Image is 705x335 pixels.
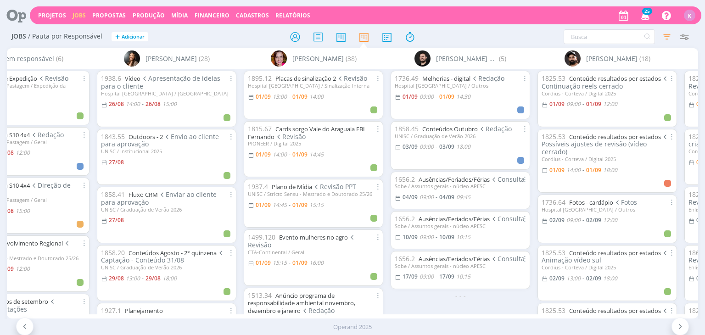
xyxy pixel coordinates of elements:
span: + [115,32,120,42]
span: 1825.53 [542,248,565,257]
a: Jobs [73,11,86,19]
: 13:00 [273,93,287,100]
: 01/09 [292,259,308,267]
button: Cadastros [233,12,272,19]
span: Revisão [37,74,68,83]
span: (5) [499,54,506,63]
: 18:00 [456,143,470,151]
button: Mídia [168,12,190,19]
button: Produção [130,12,168,19]
div: Cordius - Corteva / Digital 2025 [542,156,673,162]
span: Continuação reels cerrado [542,74,669,90]
: 15:00 [162,100,177,108]
a: Relatórios [275,11,310,19]
: 01/09 [292,201,308,209]
a: Ausências/Feriados/Férias [419,175,490,184]
button: K [683,7,696,23]
span: Fotos [613,198,637,207]
: 14:45 [273,201,287,209]
: 09:00 [566,216,581,224]
span: Animação vídeo sul [542,248,669,265]
a: Conteúdo resultados por estados [569,249,661,257]
img: B [414,50,431,67]
: 01/09 [549,100,565,108]
span: Enviar ao cliente para aprovação [101,190,217,207]
: 12:00 [603,100,617,108]
span: 15:00 [16,207,30,215]
span: 1858.45 [395,124,419,133]
: 14:30 [456,93,470,100]
div: UNISC / Graduação de Verão 2026 [395,133,526,139]
a: Mídia [171,11,188,19]
: 14:00 [126,100,140,108]
a: Vídeo [125,74,140,83]
: 12:00 [603,216,617,224]
span: Consulta [490,254,525,263]
span: 1499.120 [248,233,275,241]
span: Redação [301,306,335,315]
img: B [565,50,581,67]
a: Conteúdo resultados por estados [569,74,661,83]
: 13:00 [126,274,140,282]
span: Redação [470,74,504,83]
: 01/09 [256,93,271,100]
span: (18) [639,54,650,63]
: 29/08 [145,274,161,282]
: 09:00 [566,100,581,108]
span: 1937.4 [248,182,268,191]
: - [582,218,584,223]
span: 1825.53 [542,74,565,83]
a: Plano de Mídia [272,183,312,191]
a: Planejamento [125,307,163,315]
a: Projetos [38,11,66,19]
span: [PERSON_NAME] [586,54,638,63]
: 14:45 [309,151,324,158]
: 29/08 [109,274,124,282]
: 01/09 [256,259,271,267]
div: UNISC / Graduação de Verão 2026 [101,264,232,270]
span: Jobs [11,33,26,40]
img: B [271,50,287,67]
span: Redação [478,124,512,133]
: 01/09 [403,93,418,100]
: 18:00 [162,274,177,282]
: - [436,274,437,279]
div: Hospital [GEOGRAPHIC_DATA] / Sinalização Interna [248,83,379,89]
img: B [124,50,140,67]
a: Ausências/Feriados/Férias [419,215,490,223]
div: Hospital [GEOGRAPHIC_DATA] / [GEOGRAPHIC_DATA] [101,90,232,96]
span: Adicionar [122,34,145,40]
span: 1815.67 [248,124,272,133]
span: (38) [346,54,357,63]
div: Hospital [GEOGRAPHIC_DATA] / Outros [395,83,526,89]
span: 1895.12 [248,74,272,83]
a: Anúncio programa de responsabilidade ambiental novembro, dezembro e janeiro [248,291,355,315]
span: Cadastros [236,11,269,19]
button: Projetos [35,12,69,19]
a: Evento mulheres no agro [279,233,348,241]
span: Revisão PPT [312,182,356,191]
a: Fotos - cardápio [569,198,613,207]
span: 1927.1 [101,306,121,315]
: - [289,152,291,157]
span: 1736.64 [542,198,565,207]
span: Revisão [248,233,356,249]
: 01/09 [439,93,454,100]
: - [436,234,437,240]
: 14:00 [566,166,581,174]
a: Placas de sinalização 2 [275,74,336,83]
: 03/09 [403,143,418,151]
span: Redação [30,130,64,139]
a: Conteúdo resultados por estados [569,307,661,315]
div: - - - [387,291,534,301]
div: Cordius - Corteva / Digital 2025 [542,90,673,96]
button: Propostas [90,12,129,19]
: 27/08 [109,216,124,224]
: - [289,260,291,266]
: 01/09 [292,93,308,100]
: 01/09 [549,166,565,174]
span: Propostas [92,11,126,19]
: 09:00 [420,143,434,151]
: - [142,276,144,281]
: 17/09 [439,273,454,280]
